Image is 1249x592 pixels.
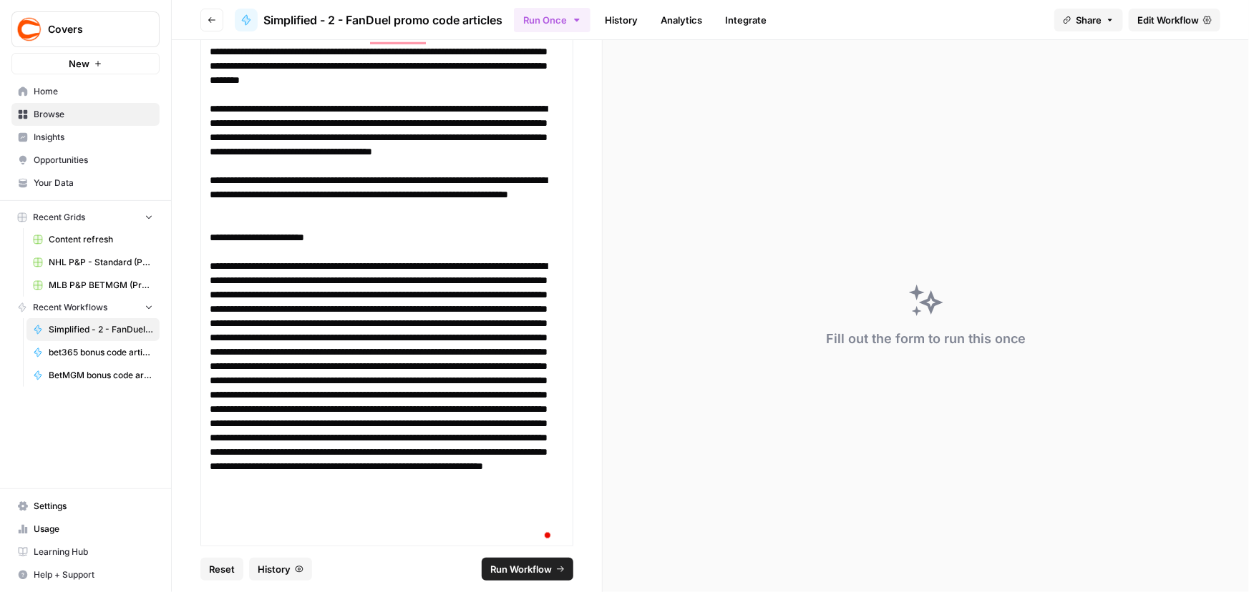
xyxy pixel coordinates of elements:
span: Covers [48,22,135,36]
span: Content refresh [49,233,153,246]
a: Insights [11,126,160,149]
button: Share [1054,9,1123,31]
img: Covers Logo [16,16,42,42]
a: Simplified - 2 - FanDuel promo code articles [235,9,502,31]
a: History [596,9,646,31]
button: Run Workflow [482,558,573,581]
button: History [249,558,312,581]
a: Home [11,80,160,103]
button: Recent Grids [11,207,160,228]
span: Usage [34,523,153,536]
a: Analytics [652,9,711,31]
span: Share [1076,13,1102,27]
a: bet365 bonus code article [26,341,160,364]
span: Run Workflow [490,562,552,576]
div: Fill out the form to run this once [826,329,1026,349]
span: Simplified - 2 - FanDuel promo code articles [263,11,502,29]
button: New [11,53,160,74]
span: New [69,56,89,71]
span: Simplified - 2 - FanDuel promo code articles [49,323,153,336]
button: Run Once [514,8,591,32]
button: Reset [200,558,243,581]
span: Recent Workflows [33,301,107,314]
button: Help + Support [11,563,160,586]
span: Home [34,85,153,98]
span: BetMGM bonus code article [49,369,153,382]
span: MLB P&P BETMGM (Production) Grid (3) [49,279,153,292]
a: Simplified - 2 - FanDuel promo code articles [26,318,160,341]
a: MLB P&P BETMGM (Production) Grid (3) [26,274,160,297]
a: Opportunities [11,149,160,172]
span: NHL P&P - Standard (Production) Grid [49,256,153,269]
span: Settings [34,500,153,513]
a: Browse [11,103,160,126]
span: Insights [34,131,153,144]
span: Your Data [34,177,153,189]
a: Your Data [11,172,160,194]
button: Workspace: Covers [11,11,160,47]
span: Help + Support [34,568,153,581]
span: Browse [34,108,153,121]
span: Reset [209,562,235,576]
span: Recent Grids [33,211,85,224]
a: Content refresh [26,228,160,251]
span: Edit Workflow [1137,13,1199,27]
span: History [258,562,291,576]
a: Settings [11,495,160,518]
a: BetMGM bonus code article [26,364,160,387]
span: Learning Hub [34,546,153,558]
a: Edit Workflow [1129,9,1220,31]
a: Usage [11,518,160,541]
a: Integrate [716,9,775,31]
a: NHL P&P - Standard (Production) Grid [26,251,160,274]
button: Recent Workflows [11,297,160,318]
a: Learning Hub [11,541,160,563]
span: bet365 bonus code article [49,346,153,359]
span: Opportunities [34,154,153,167]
